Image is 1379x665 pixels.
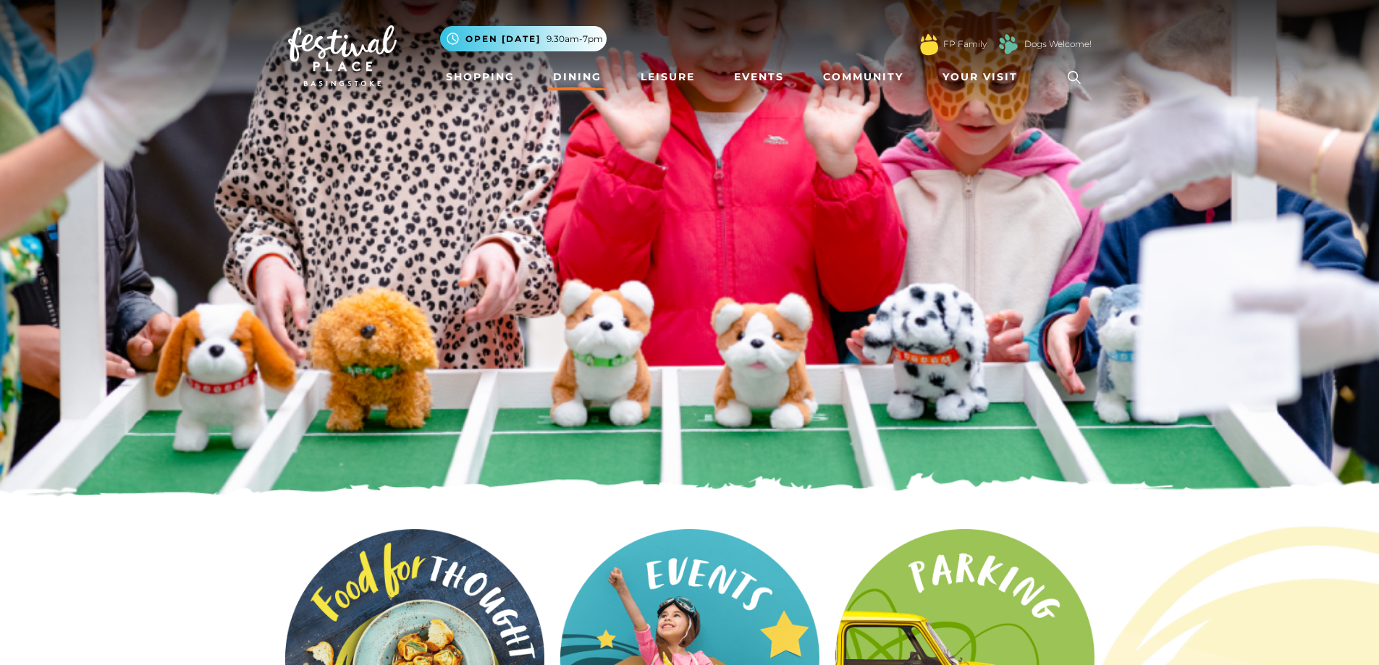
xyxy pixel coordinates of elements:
a: Community [817,64,909,90]
a: Your Visit [937,64,1031,90]
a: Events [728,64,790,90]
button: Open [DATE] 9.30am-7pm [440,26,607,51]
a: Dining [547,64,607,90]
a: Leisure [635,64,701,90]
img: Festival Place Logo [288,25,397,86]
a: FP Family [943,38,987,51]
a: Dogs Welcome! [1024,38,1092,51]
span: Open [DATE] [465,33,541,46]
span: 9.30am-7pm [547,33,603,46]
a: Shopping [440,64,520,90]
span: Your Visit [942,69,1018,85]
